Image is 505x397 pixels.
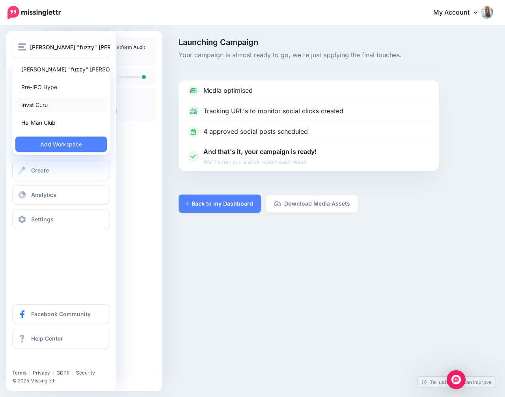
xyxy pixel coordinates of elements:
[425,3,493,22] a: My Account
[203,157,317,166] span: We'll email you a click report each week
[31,191,56,198] span: Analytics
[447,370,466,389] div: Open Intercom Messenger
[266,195,358,213] a: Download Media Assets
[179,50,439,60] span: Your campaign is almost ready to go, we're just applying the final touches.
[418,377,496,388] a: Tell us how we can improve
[76,370,95,376] a: Security
[12,185,110,205] a: Analytics
[203,106,343,116] p: Tracking URL's to monitor social clicks created
[15,62,107,77] a: [PERSON_NAME] "fuzzy" [PERSON_NAME]
[52,370,54,376] span: |
[12,329,110,348] a: Help Center
[15,97,107,112] a: Invst Guru
[12,304,110,324] a: Facebook Community
[15,79,107,95] a: Pre-IPO Hype
[12,210,110,229] a: Settings
[72,370,74,376] span: |
[12,37,110,57] button: [PERSON_NAME] "fuzzy" [PERSON_NAME]
[179,38,439,46] span: Launching Campaign
[15,137,107,152] a: Add Workspace
[56,370,70,376] a: GDPR
[15,115,107,130] a: He-Man Club
[203,147,317,166] p: And that's it, your campaign is ready!
[12,161,110,180] a: Create
[7,6,61,19] img: Missinglettr
[18,43,26,51] img: menu.png
[12,377,116,385] li: © 2025 Missinglettr
[203,127,308,137] p: 4 approved social posts scheduled
[203,86,253,96] p: Media optimised
[29,370,30,376] span: |
[12,370,26,376] a: Terms
[31,335,63,342] span: Help Center
[179,195,261,213] a: Back to my Dashboard
[33,370,50,376] a: Privacy
[31,167,49,174] span: Create
[12,358,73,366] iframe: Twitter Follow Button
[30,43,144,52] span: [PERSON_NAME] "fuzzy" [PERSON_NAME]
[31,216,54,223] span: Settings
[31,311,91,317] span: Facebook Community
